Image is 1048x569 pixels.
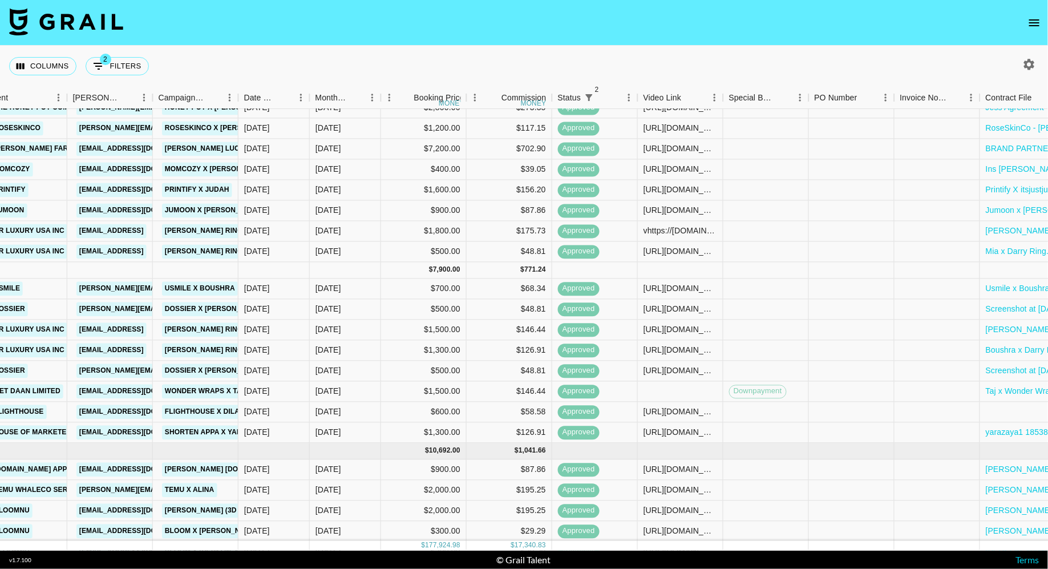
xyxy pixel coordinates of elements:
[9,8,123,35] img: Grail Talent
[519,446,546,456] div: 1,041.66
[153,87,238,109] div: Campaign (Type)
[558,526,600,537] span: approved
[162,364,331,378] a: Dossier x [PERSON_NAME] (March Sale 2/2)
[644,526,717,537] div: https://www.instagram.com/reel/DH1Qv2lSUy2/?igsh=MW04YTR6dHE3d3N1cQ==
[381,119,467,139] div: $1,200.00
[558,205,600,216] span: approved
[162,282,238,296] a: Usmile x Boushra
[310,87,381,109] div: Month Due
[381,300,467,320] div: $500.00
[315,102,341,114] div: May '25
[485,90,501,106] button: Sort
[162,463,286,477] a: [PERSON_NAME] [DOMAIN_NAME]
[244,345,270,356] div: 15/05/2025
[162,426,250,440] a: Shorten Appa x Yara
[244,406,270,418] div: 09/04/2025
[467,221,552,242] div: $175.73
[238,87,310,109] div: Date Created
[857,90,873,106] button: Sort
[73,87,120,109] div: [PERSON_NAME]
[558,304,600,315] span: approved
[558,325,600,336] span: approved
[315,164,341,175] div: May '25
[521,265,525,275] div: $
[381,423,467,443] div: $1,300.00
[162,405,368,419] a: Flighthouse x Dila ([PERSON_NAME] [PERSON_NAME])
[315,283,341,294] div: Apr '25
[414,87,464,109] div: Booking Price
[315,123,341,134] div: May '25
[381,522,467,542] div: $300.00
[524,265,546,275] div: 771.24
[963,89,980,106] button: Menu
[521,100,547,107] div: money
[644,184,717,196] div: https://www.instagram.com/reel/DJKiHQyRDyM/?igsh=MTZhb3MxOGlleng1dg%3D%3D
[315,505,341,516] div: Mar '25
[429,265,433,275] div: $
[244,225,270,237] div: 15/05/2025
[381,279,467,300] div: $700.00
[315,87,348,109] div: Month Due
[76,385,204,399] a: [EMAIL_ADDRESS][DOMAIN_NAME]
[638,87,723,109] div: Video Link
[244,324,270,336] div: 15/05/2025
[467,180,552,201] div: $156.20
[76,163,204,177] a: [EMAIL_ADDRESS][DOMAIN_NAME]
[76,245,147,259] a: [EMAIL_ADDRESS]
[76,323,147,337] a: [EMAIL_ADDRESS]
[558,427,600,438] span: approved
[50,89,67,106] button: Menu
[729,87,776,109] div: Special Booking Type
[644,143,717,155] div: https://www.instagram.com/reel/DKAuuzTzoy6/?igsh=NTc4MTIwNjQ2YQ%3D%3D
[244,123,270,134] div: 13/03/2025
[581,90,597,106] div: 2 active filters
[221,89,238,106] button: Menu
[315,225,341,237] div: May '25
[76,426,204,440] a: [EMAIL_ADDRESS][DOMAIN_NAME]
[76,344,147,358] a: [EMAIL_ADDRESS]
[644,225,717,237] div: vhttps://www.instagram.com/reel/DJr_iA3BJpt/?igsh=NTc4MTIwNjQ2YQ==
[467,201,552,221] div: $87.86
[381,460,467,481] div: $900.00
[162,344,453,358] a: [PERSON_NAME] Ring x Boushra (re-log to [PERSON_NAME] Ring US Entity)
[706,89,723,106] button: Menu
[467,522,552,542] div: $29.29
[86,57,149,75] button: Show filters
[8,90,24,106] button: Sort
[558,87,581,109] div: Status
[558,185,600,196] span: approved
[467,89,484,106] button: Menu
[809,87,895,109] div: PO Number
[947,90,963,106] button: Sort
[244,505,270,516] div: 21/01/2025
[496,554,551,566] div: © Grail Talent
[244,283,270,294] div: 15/03/2025
[315,526,341,537] div: Mar '25
[162,204,341,218] a: Jumoon x [PERSON_NAME] (Eufy BreastPump)
[76,204,204,218] a: [EMAIL_ADDRESS][DOMAIN_NAME]
[76,504,204,518] a: [EMAIL_ADDRESS][DOMAIN_NAME]
[9,57,76,75] button: Select columns
[467,119,552,139] div: $117.15
[244,184,270,196] div: 15/04/2025
[162,302,331,317] a: Dossier x [PERSON_NAME] (March Sale 1/2)
[439,100,464,107] div: money
[552,87,638,109] div: Status
[467,320,552,341] div: $146.44
[515,446,519,456] div: $
[1015,554,1039,565] a: Terms
[162,483,217,498] a: Temu x Alina
[581,90,597,106] button: Show filters
[120,90,136,106] button: Sort
[433,265,460,275] div: 7,900.00
[100,54,111,65] span: 2
[467,139,552,160] div: $702.90
[467,361,552,382] div: $48.81
[644,464,717,475] div: https://www.instagram.com/stories/emm_babbyy/3581846686726898494?utm_source=ig_story_item_share&i...
[681,90,697,106] button: Sort
[467,300,552,320] div: $48.81
[315,324,341,336] div: Apr '25
[159,87,205,109] div: Campaign (Type)
[277,90,293,106] button: Sort
[776,90,792,106] button: Sort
